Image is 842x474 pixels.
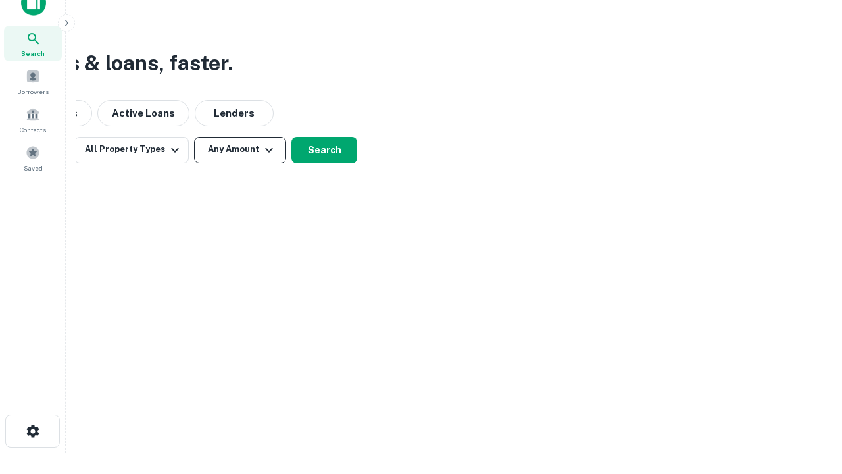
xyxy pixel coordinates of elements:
[4,102,62,138] a: Contacts
[4,26,62,61] a: Search
[194,137,286,163] button: Any Amount
[20,124,46,135] span: Contacts
[776,369,842,432] iframe: Chat Widget
[24,163,43,173] span: Saved
[195,100,274,126] button: Lenders
[291,137,357,163] button: Search
[21,48,45,59] span: Search
[4,64,62,99] a: Borrowers
[74,137,189,163] button: All Property Types
[4,140,62,176] a: Saved
[17,86,49,97] span: Borrowers
[97,100,189,126] button: Active Loans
